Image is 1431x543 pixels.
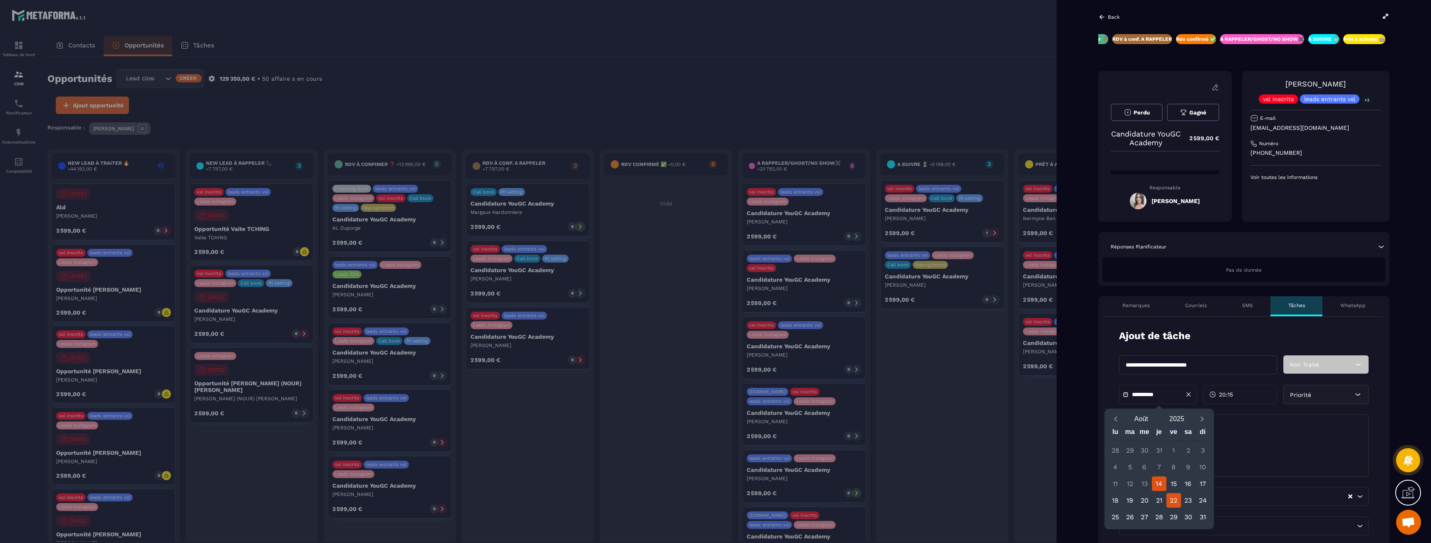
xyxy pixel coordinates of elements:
[1111,129,1181,147] p: Candidature YouGC Academy
[1263,96,1294,102] p: vsl inscrits
[1196,476,1210,491] div: 17
[1166,510,1181,524] div: 29
[1196,510,1210,524] div: 31
[1181,130,1219,146] p: 2 599,00 €
[1167,104,1219,121] button: Gagné
[1181,493,1196,508] div: 23
[1152,510,1166,524] div: 28
[1111,185,1219,191] p: Responsable
[1152,443,1166,458] div: 31
[1137,510,1152,524] div: 27
[1166,460,1181,474] div: 8
[1137,443,1152,458] div: 30
[1288,302,1305,309] p: Tâches
[1123,476,1137,491] div: 12
[1137,476,1152,491] div: 13
[1250,174,1381,181] p: Voir toutes les informations
[1108,493,1123,508] div: 18
[1111,243,1166,250] p: Réponses Planificateur
[1290,392,1311,398] span: Priorité
[1181,426,1196,441] div: sa
[1123,510,1137,524] div: 26
[1152,426,1166,441] div: je
[1137,460,1152,474] div: 6
[1119,487,1369,506] div: Search for option
[1123,493,1137,508] div: 19
[1250,149,1381,157] p: [PHONE_NUMBER]
[1108,460,1123,474] div: 4
[1304,96,1355,102] p: leads entrants vsl
[1348,493,1352,500] button: Clear Selected
[1152,460,1166,474] div: 7
[1152,476,1166,491] div: 14
[1151,198,1200,204] h5: [PERSON_NAME]
[1242,302,1253,309] p: SMS
[1108,476,1123,491] div: 11
[1219,390,1233,399] span: 20:15
[1185,302,1207,309] p: Courriels
[1340,302,1366,309] p: WhatsApp
[1123,426,1137,441] div: ma
[1176,521,1355,531] input: Search for option
[1226,267,1262,273] span: Pas de donnée
[1124,412,1159,426] button: Open months overlay
[1362,96,1372,104] p: +3
[1122,302,1150,309] p: Remarques
[1152,493,1166,508] div: 21
[1137,426,1152,441] div: me
[1196,443,1210,458] div: 3
[1290,361,1319,368] span: Non Traité
[1123,460,1137,474] div: 5
[1108,413,1124,424] button: Previous month
[1137,493,1152,508] div: 20
[1166,426,1181,441] div: ve
[1189,109,1206,116] span: Gagné
[1159,412,1195,426] button: Open years overlay
[1181,476,1196,491] div: 16
[1250,124,1381,132] p: [EMAIL_ADDRESS][DOMAIN_NAME]
[1166,476,1181,491] div: 15
[1396,510,1421,535] a: Ouvrir le chat
[1134,109,1150,116] span: Perdu
[1176,492,1347,501] input: Search for option
[1196,460,1210,474] div: 10
[1119,516,1369,536] div: Search for option
[1285,79,1346,88] a: [PERSON_NAME]
[1195,413,1210,424] button: Next month
[1260,115,1276,121] p: E-mail
[1108,443,1123,458] div: 28
[1108,426,1123,441] div: lu
[1123,443,1137,458] div: 29
[1166,493,1181,508] div: 22
[1111,104,1163,121] button: Perdu
[1259,140,1278,147] p: Numéro
[1166,443,1181,458] div: 1
[1119,329,1191,343] p: Ajout de tâche
[1108,443,1210,524] div: Calendar days
[1181,460,1196,474] div: 9
[1181,443,1196,458] div: 2
[1196,426,1210,441] div: di
[1181,510,1196,524] div: 30
[1196,493,1210,508] div: 24
[1108,510,1123,524] div: 25
[1108,426,1210,524] div: Calendar wrapper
